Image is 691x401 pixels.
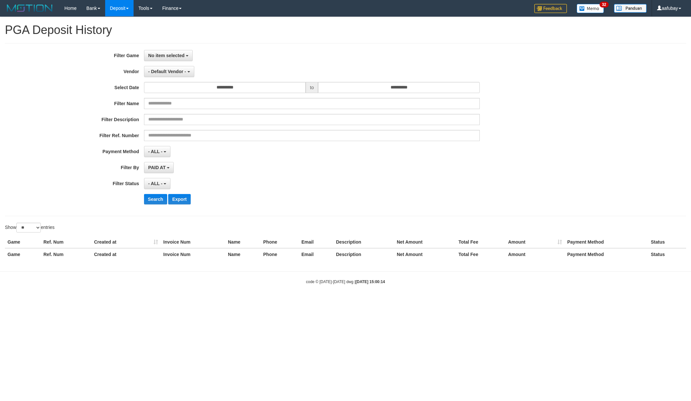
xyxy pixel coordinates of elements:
small: code © [DATE]-[DATE] dwg | [306,280,385,284]
th: Created at [91,248,161,260]
th: Net Amount [394,236,456,248]
th: Created at [91,236,161,248]
th: Status [648,236,686,248]
th: Payment Method [565,248,648,260]
th: Phone [261,236,299,248]
th: Total Fee [456,236,506,248]
button: No item selected [144,50,193,61]
th: Invoice Num [161,236,225,248]
th: Name [225,236,261,248]
img: Feedback.jpg [534,4,567,13]
th: Net Amount [394,248,456,260]
th: Ref. Num [41,248,91,260]
th: Name [225,248,261,260]
th: Description [333,248,394,260]
th: Game [5,248,41,260]
span: No item selected [148,53,185,58]
span: PAID AT [148,165,166,170]
h1: PGA Deposit History [5,24,686,37]
img: panduan.png [614,4,647,13]
th: Description [333,236,394,248]
button: - ALL - [144,146,170,157]
button: Search [144,194,167,204]
th: Ref. Num [41,236,91,248]
span: 32 [600,2,608,8]
select: Showentries [16,223,41,233]
img: Button%20Memo.svg [577,4,604,13]
button: Export [168,194,190,204]
th: Phone [261,248,299,260]
img: MOTION_logo.png [5,3,55,13]
span: - Default Vendor - [148,69,186,74]
th: Invoice Num [161,248,225,260]
button: PAID AT [144,162,174,173]
th: Total Fee [456,248,506,260]
span: to [306,82,318,93]
button: - Default Vendor - [144,66,194,77]
th: Game [5,236,41,248]
th: Email [299,236,333,248]
th: Email [299,248,333,260]
label: Show entries [5,223,55,233]
th: Amount [506,236,565,248]
strong: [DATE] 15:00:14 [356,280,385,284]
span: - ALL - [148,181,163,186]
th: Payment Method [565,236,648,248]
button: - ALL - [144,178,170,189]
th: Amount [506,248,565,260]
span: - ALL - [148,149,163,154]
th: Status [648,248,686,260]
